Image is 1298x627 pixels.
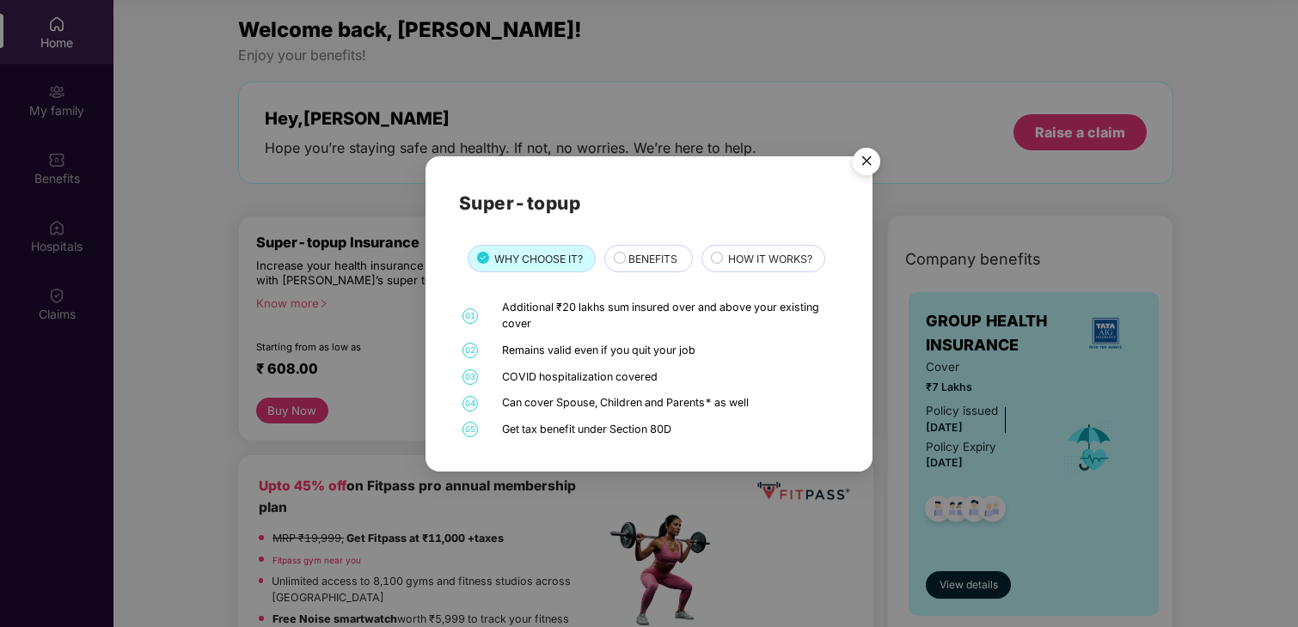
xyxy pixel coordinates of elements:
span: 04 [462,396,478,411]
span: BENEFITS [628,251,677,267]
div: Additional ₹20 lakhs sum insured over and above your existing cover [502,300,835,332]
span: WHY CHOOSE IT? [494,251,583,267]
div: Get tax benefit under Section 80D [502,422,835,438]
h2: Super-topup [459,189,840,217]
div: COVID hospitalization covered [502,369,835,386]
span: HOW IT WORKS? [728,251,812,267]
button: Close [842,140,889,186]
img: svg+xml;base64,PHN2ZyB4bWxucz0iaHR0cDovL3d3dy53My5vcmcvMjAwMC9zdmciIHdpZHRoPSI1NiIgaGVpZ2h0PSI1Ni... [842,140,891,188]
span: 01 [462,308,478,324]
span: 05 [462,422,478,437]
span: 02 [462,343,478,358]
span: 03 [462,369,478,385]
div: Remains valid even if you quit your job [502,343,835,359]
div: Can cover Spouse, Children and Parents* as well [502,395,835,411]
